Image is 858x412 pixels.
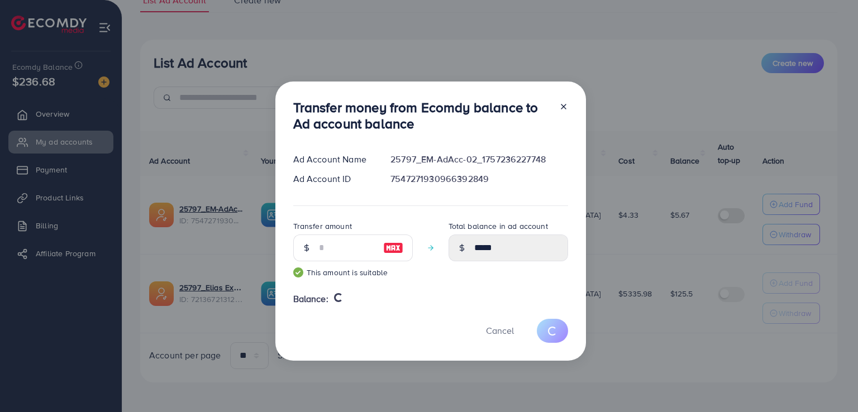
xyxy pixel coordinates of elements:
[486,324,514,337] span: Cancel
[472,319,528,343] button: Cancel
[383,241,403,255] img: image
[293,99,550,132] h3: Transfer money from Ecomdy balance to Ad account balance
[293,267,413,278] small: This amount is suitable
[293,221,352,232] label: Transfer amount
[382,153,576,166] div: 25797_EM-AdAcc-02_1757236227748
[293,293,328,305] span: Balance:
[284,153,382,166] div: Ad Account Name
[449,221,548,232] label: Total balance in ad account
[811,362,850,404] iframe: Chat
[293,267,303,277] img: guide
[382,173,576,185] div: 7547271930966392849
[284,173,382,185] div: Ad Account ID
